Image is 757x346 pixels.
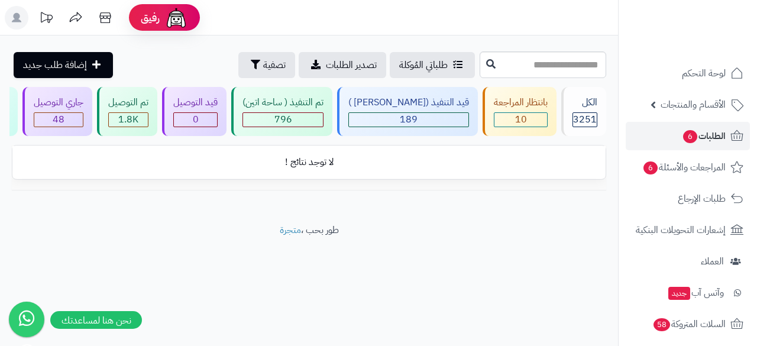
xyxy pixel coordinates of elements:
[667,284,724,301] span: وآتس آب
[20,87,95,136] a: جاري التوصيل 48
[326,58,377,72] span: تصدير الطلبات
[263,58,286,72] span: تصفية
[626,153,750,182] a: المراجعات والأسئلة6
[193,112,199,127] span: 0
[682,128,726,144] span: الطلبات
[683,130,697,143] span: 6
[668,287,690,300] span: جديد
[229,87,335,136] a: تم التنفيذ ( ساحة اتين) 796
[280,223,301,237] a: متجرة
[34,113,83,127] div: 48
[164,6,188,30] img: ai-face.png
[626,279,750,307] a: وآتس آبجديد
[173,96,218,109] div: قيد التوصيل
[335,87,480,136] a: قيد التنفيذ ([PERSON_NAME] ) 189
[494,113,547,127] div: 10
[109,113,148,127] div: 1797
[31,6,61,33] a: تحديثات المنصة
[682,65,726,82] span: لوحة التحكم
[390,52,475,78] a: طلباتي المُوكلة
[23,58,87,72] span: إضافة طلب جديد
[559,87,609,136] a: الكل3251
[661,96,726,113] span: الأقسام والمنتجات
[141,11,160,25] span: رفيق
[399,58,448,72] span: طلباتي المُوكلة
[654,318,670,331] span: 58
[108,96,148,109] div: تم التوصيل
[53,112,64,127] span: 48
[636,222,726,238] span: إشعارات التحويلات البنكية
[642,159,726,176] span: المراجعات والأسئلة
[515,112,527,127] span: 10
[118,112,138,127] span: 1.8K
[626,185,750,213] a: طلبات الإرجاع
[701,253,724,270] span: العملاء
[626,247,750,276] a: العملاء
[652,316,726,332] span: السلات المتروكة
[678,190,726,207] span: طلبات الإرجاع
[626,122,750,150] a: الطلبات6
[238,52,295,78] button: تصفية
[626,216,750,244] a: إشعارات التحويلات البنكية
[242,96,323,109] div: تم التنفيذ ( ساحة اتين)
[14,52,113,78] a: إضافة طلب جديد
[494,96,548,109] div: بانتظار المراجعة
[95,87,160,136] a: تم التوصيل 1.8K
[34,96,83,109] div: جاري التوصيل
[299,52,386,78] a: تصدير الطلبات
[274,112,292,127] span: 796
[400,112,418,127] span: 189
[349,113,468,127] div: 189
[160,87,229,136] a: قيد التوصيل 0
[626,59,750,88] a: لوحة التحكم
[348,96,469,109] div: قيد التنفيذ ([PERSON_NAME] )
[626,310,750,338] a: السلات المتروكة58
[243,113,323,127] div: 796
[643,161,658,174] span: 6
[572,96,597,109] div: الكل
[480,87,559,136] a: بانتظار المراجعة 10
[573,112,597,127] span: 3251
[12,146,606,179] td: لا توجد نتائج !
[174,113,217,127] div: 0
